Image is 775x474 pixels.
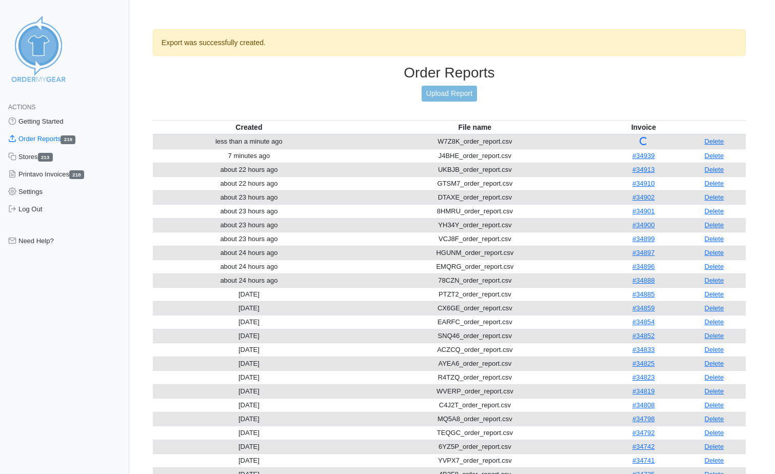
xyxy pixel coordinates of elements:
[153,29,746,56] div: Export was successfully created.
[345,370,605,384] td: R4TZQ_order_report.csv
[632,166,654,173] a: #34913
[153,176,345,190] td: about 22 hours ago
[705,304,724,312] a: Delete
[345,120,605,134] th: File name
[632,457,654,464] a: #34741
[345,163,605,176] td: UKBJB_order_report.csv
[705,373,724,381] a: Delete
[632,152,654,160] a: #34939
[632,235,654,243] a: #34899
[61,135,75,144] span: 219
[345,426,605,440] td: TEQGC_order_report.csv
[705,290,724,298] a: Delete
[153,163,345,176] td: about 22 hours ago
[605,120,683,134] th: Invoice
[632,443,654,450] a: #34742
[632,332,654,340] a: #34852
[153,357,345,370] td: [DATE]
[345,134,605,149] td: W7Z8K_order_report.csv
[153,398,345,412] td: [DATE]
[345,246,605,260] td: HGUNM_order_report.csv
[345,190,605,204] td: DTAXE_order_report.csv
[153,273,345,287] td: about 24 hours ago
[345,357,605,370] td: AYEA6_order_report.csv
[153,301,345,315] td: [DATE]
[345,149,605,163] td: J4BHE_order_report.csv
[345,315,605,329] td: EARFC_order_report.csv
[632,373,654,381] a: #34823
[705,235,724,243] a: Delete
[632,263,654,270] a: #34896
[345,343,605,357] td: ACZCQ_order_report.csv
[153,370,345,384] td: [DATE]
[345,218,605,232] td: YH34Y_order_report.csv
[153,315,345,329] td: [DATE]
[632,429,654,437] a: #34792
[632,207,654,215] a: #34901
[705,332,724,340] a: Delete
[153,120,345,134] th: Created
[153,218,345,232] td: about 23 hours ago
[153,246,345,260] td: about 24 hours ago
[632,401,654,409] a: #34808
[153,64,746,82] h3: Order Reports
[153,204,345,218] td: about 23 hours ago
[705,457,724,464] a: Delete
[632,193,654,201] a: #34902
[345,287,605,301] td: PTZT2_order_report.csv
[705,443,724,450] a: Delete
[153,412,345,426] td: [DATE]
[705,193,724,201] a: Delete
[632,318,654,326] a: #34854
[705,360,724,367] a: Delete
[153,343,345,357] td: [DATE]
[345,273,605,287] td: 78CZN_order_report.csv
[153,287,345,301] td: [DATE]
[345,232,605,246] td: VCJ8F_order_report.csv
[153,190,345,204] td: about 23 hours ago
[153,453,345,467] td: [DATE]
[153,384,345,398] td: [DATE]
[705,152,724,160] a: Delete
[705,415,724,423] a: Delete
[705,401,724,409] a: Delete
[632,221,654,229] a: #34900
[632,387,654,395] a: #34819
[153,426,345,440] td: [DATE]
[705,221,724,229] a: Delete
[345,329,605,343] td: SNQ46_order_report.csv
[705,249,724,256] a: Delete
[705,207,724,215] a: Delete
[705,346,724,353] a: Delete
[632,304,654,312] a: #34859
[705,429,724,437] a: Delete
[345,384,605,398] td: WVERP_order_report.csv
[345,440,605,453] td: 6YZ5P_order_report.csv
[153,232,345,246] td: about 23 hours ago
[632,360,654,367] a: #34825
[153,260,345,273] td: about 24 hours ago
[705,166,724,173] a: Delete
[153,440,345,453] td: [DATE]
[345,398,605,412] td: C4J2T_order_report.csv
[705,137,724,145] a: Delete
[705,387,724,395] a: Delete
[705,276,724,284] a: Delete
[345,176,605,190] td: GTSM7_order_report.csv
[705,318,724,326] a: Delete
[345,301,605,315] td: CX6GE_order_report.csv
[153,329,345,343] td: [DATE]
[69,170,84,179] span: 218
[153,134,345,149] td: less than a minute ago
[8,104,35,111] span: Actions
[632,180,654,187] a: #34910
[345,412,605,426] td: MQ5A8_order_report.csv
[632,415,654,423] a: #34798
[345,204,605,218] td: 8HMRU_order_report.csv
[632,290,654,298] a: #34885
[422,86,477,102] a: Upload Report
[705,180,724,187] a: Delete
[632,249,654,256] a: #34897
[705,263,724,270] a: Delete
[345,260,605,273] td: EMQRG_order_report.csv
